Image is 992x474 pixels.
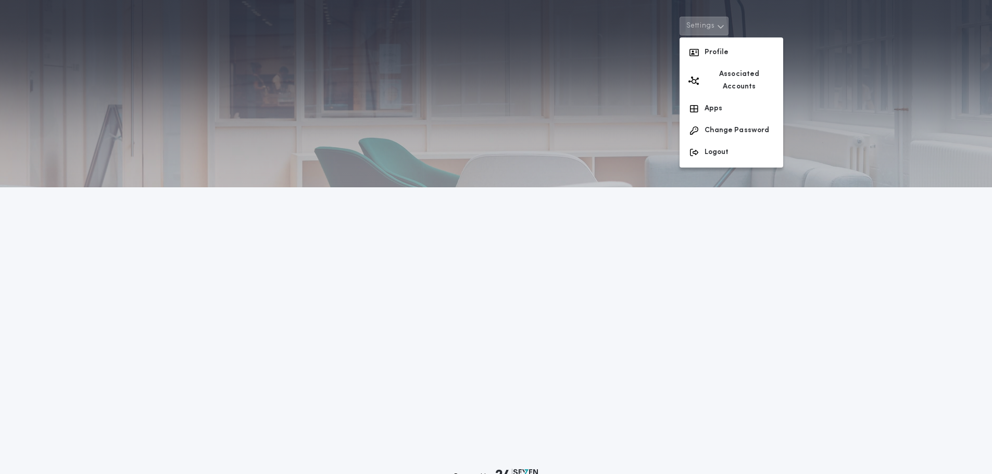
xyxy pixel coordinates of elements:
button: Settings [680,17,729,35]
button: Change Password [680,120,783,142]
button: Associated Accounts [680,63,783,98]
div: Settings [680,37,783,168]
button: Apps [680,98,783,120]
button: Logout [680,142,783,163]
button: Profile [680,42,783,63]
